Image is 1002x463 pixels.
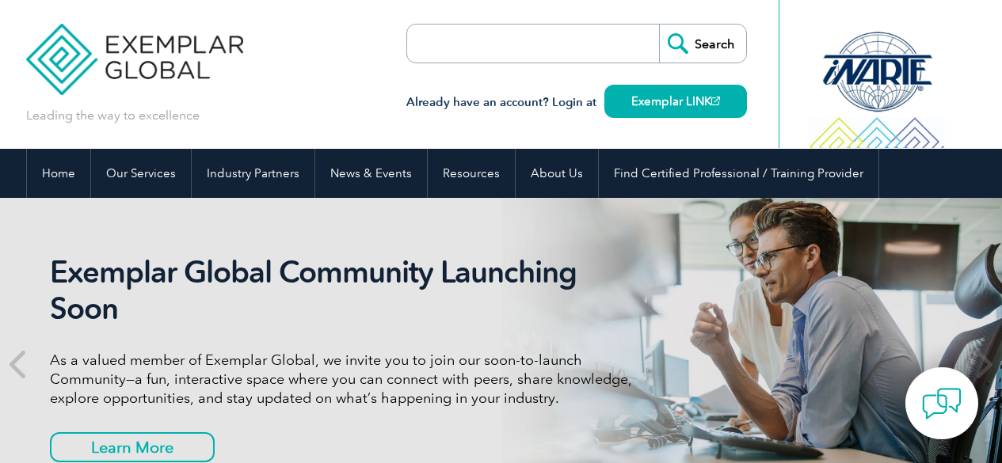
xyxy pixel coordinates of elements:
a: Exemplar LINK [604,85,747,118]
p: Leading the way to excellence [26,107,200,124]
a: Find Certified Professional / Training Provider [599,149,878,198]
img: contact-chat.png [922,384,962,423]
a: About Us [516,149,598,198]
a: Home [27,149,90,198]
a: Industry Partners [192,149,314,198]
a: Resources [428,149,515,198]
p: As a valued member of Exemplar Global, we invite you to join our soon-to-launch Community—a fun, ... [50,351,644,408]
input: Search [659,25,746,63]
h3: Already have an account? Login at [406,93,747,112]
h2: Exemplar Global Community Launching Soon [50,254,644,327]
img: open_square.png [711,97,720,105]
a: Our Services [91,149,191,198]
a: Learn More [50,432,215,462]
a: News & Events [315,149,427,198]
